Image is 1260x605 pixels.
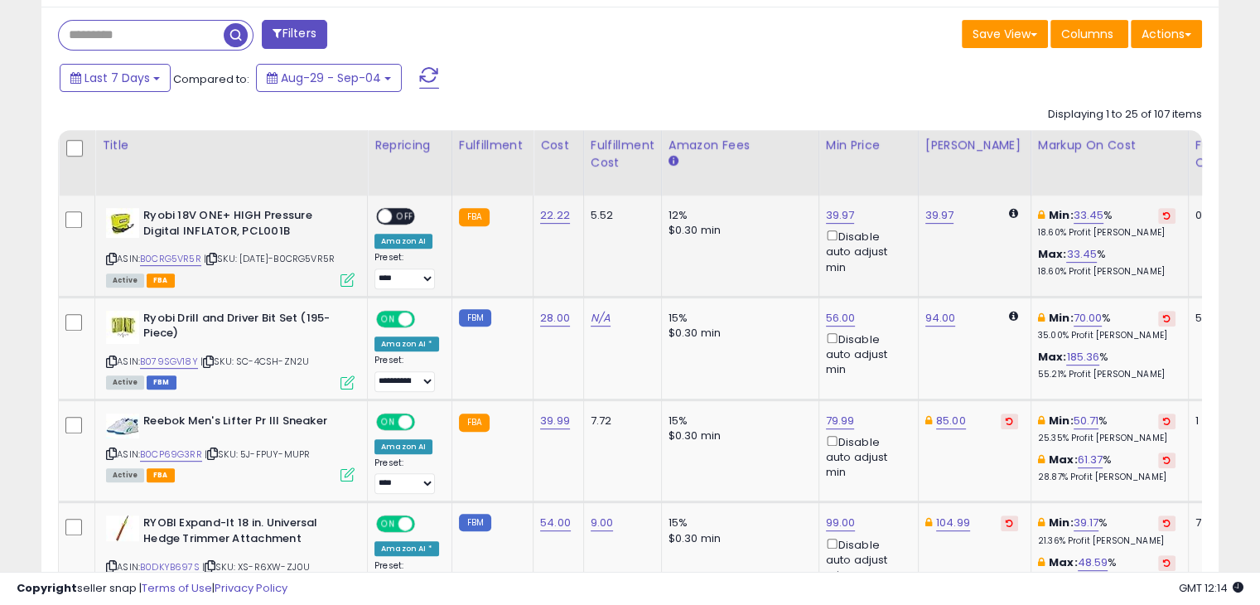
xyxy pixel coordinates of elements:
div: Amazon AI [374,439,432,454]
img: 31rAeKyKw5L._SL40_.jpg [106,515,139,541]
a: N/A [591,310,611,327]
b: RYOBI Expand-It 18 in. Universal Hedge Trimmer Attachment [143,515,345,550]
a: 39.17 [1074,515,1099,531]
b: Max: [1049,452,1078,467]
span: FBA [147,468,175,482]
span: | SKU: 5J-FPUY-MUPR [205,448,310,461]
p: 25.35% Profit [PERSON_NAME] [1038,433,1176,444]
div: Displaying 1 to 25 of 107 items [1048,107,1202,123]
div: Preset: [374,252,439,289]
a: B0CP69G3RR [140,448,202,462]
div: 1 [1195,414,1247,428]
small: FBM [459,514,491,531]
small: FBA [459,414,490,432]
a: 33.45 [1074,207,1104,224]
a: 104.99 [936,515,970,531]
p: 18.60% Profit [PERSON_NAME] [1038,227,1176,239]
b: Ryobi Drill and Driver Bit Set (195-Piece) [143,311,345,346]
a: Privacy Policy [215,580,287,596]
strong: Copyright [17,580,77,596]
a: B0CRG5VR5R [140,252,201,266]
div: Disable auto adjust min [826,535,905,583]
button: Actions [1131,20,1202,48]
a: 39.97 [925,207,954,224]
div: 15% [669,311,806,326]
span: ON [378,517,398,531]
div: ASIN: [106,311,355,388]
div: Disable auto adjust min [826,227,905,275]
div: Disable auto adjust min [826,330,905,378]
b: Reebok Men's Lifter Pr III Sneaker [143,414,345,433]
div: Amazon Fees [669,137,812,154]
a: 85.00 [936,413,966,429]
b: Max: [1038,246,1067,262]
button: Columns [1050,20,1128,48]
span: Compared to: [173,71,249,87]
i: Calculated using Dynamic Max Price. [1009,208,1018,219]
div: 15% [669,414,806,428]
span: Last 7 Days [84,70,150,86]
div: % [1038,350,1176,380]
small: Amazon Fees. [669,154,678,169]
div: Amazon AI [374,234,432,249]
div: % [1038,453,1176,483]
span: OFF [413,312,439,326]
div: % [1038,555,1176,586]
span: FBA [147,273,175,288]
div: Title [102,137,360,154]
img: 41Qja8uPpPL._SL40_.jpg [106,311,139,344]
div: % [1038,208,1176,239]
div: Fulfillment Cost [591,137,654,172]
span: OFF [392,210,418,224]
b: Min: [1049,310,1074,326]
b: Max: [1038,349,1067,365]
a: 39.97 [826,207,855,224]
a: 70.00 [1074,310,1103,327]
a: Terms of Use [142,580,212,596]
a: 79.99 [826,413,855,429]
b: Min: [1049,413,1074,428]
a: 33.45 [1066,246,1097,263]
div: 7 [1195,515,1247,530]
div: Repricing [374,137,445,154]
a: 94.00 [925,310,956,327]
span: | SKU: [DATE]-B0CRG5VR5R [204,252,335,265]
a: 54.00 [540,515,571,531]
a: 50.71 [1074,413,1099,429]
small: FBA [459,208,490,226]
small: FBM [459,309,491,327]
div: Markup on Cost [1038,137,1181,154]
div: $0.30 min [669,223,806,238]
img: 31w84Dnz+pL._SL40_.jpg [106,414,139,438]
button: Aug-29 - Sep-04 [256,64,402,92]
span: All listings currently available for purchase on Amazon [106,468,144,482]
p: 21.36% Profit [PERSON_NAME] [1038,535,1176,547]
div: % [1038,311,1176,341]
a: 48.59 [1078,554,1108,571]
div: ASIN: [106,208,355,285]
span: Columns [1061,26,1113,42]
p: 35.00% Profit [PERSON_NAME] [1038,330,1176,341]
div: % [1038,414,1176,444]
span: FBM [147,375,176,390]
b: Ryobi 18V ONE+ HIGH Pressure Digital INFLATOR, PCL001B [143,208,345,243]
span: ON [378,312,398,326]
div: $0.30 min [669,531,806,546]
th: The percentage added to the cost of goods (COGS) that forms the calculator for Min & Max prices. [1031,130,1188,196]
div: [PERSON_NAME] [925,137,1024,154]
div: Cost [540,137,577,154]
div: % [1038,247,1176,278]
button: Save View [962,20,1048,48]
div: 0 [1195,208,1247,223]
img: 31XIcD3rO7L._SL40_.jpg [106,208,139,238]
a: B079SGV18Y [140,355,198,369]
a: 28.00 [540,310,570,327]
a: 39.99 [540,413,570,429]
div: 7.72 [591,414,649,428]
p: 55.21% Profit [PERSON_NAME] [1038,369,1176,380]
b: Min: [1049,515,1074,530]
div: 15% [669,515,806,530]
span: All listings currently available for purchase on Amazon [106,375,144,390]
div: Fulfillment [459,137,526,154]
div: $0.30 min [669,326,806,341]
